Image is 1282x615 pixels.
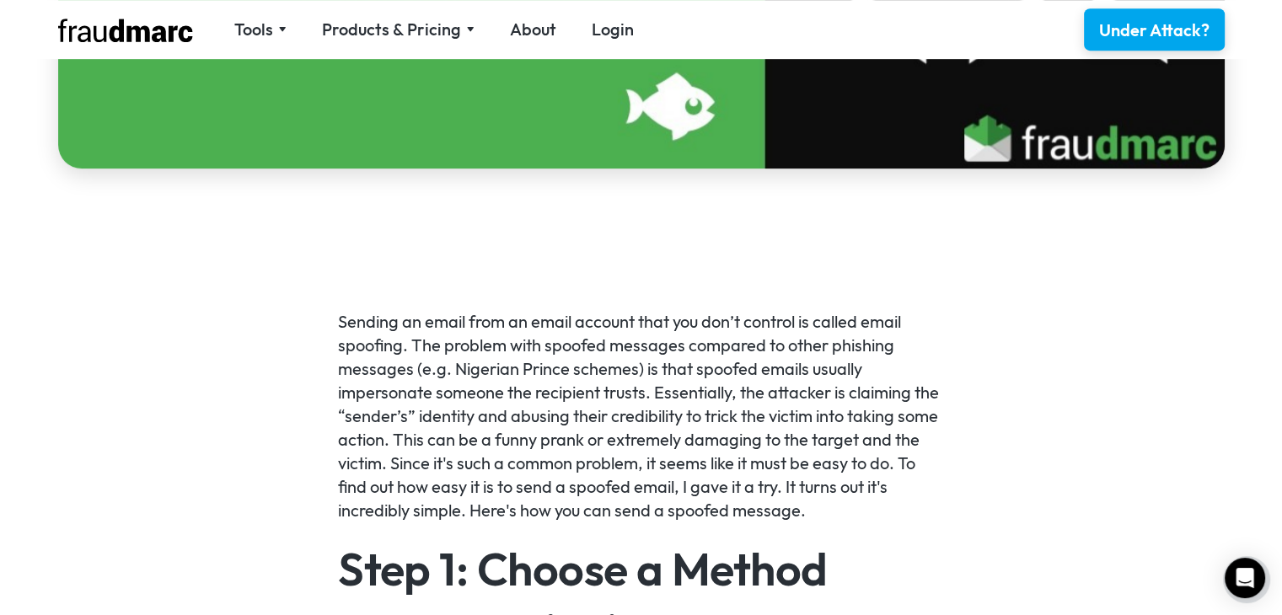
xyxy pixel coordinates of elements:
[338,310,944,522] p: Sending an email from an email account that you don’t control is called email spoofing. The probl...
[322,18,461,41] div: Products & Pricing
[1225,558,1265,598] div: Open Intercom Messenger
[592,18,634,41] a: Login
[234,18,287,41] div: Tools
[338,546,944,591] h2: Step 1: Choose a Method
[510,18,556,41] a: About
[1084,8,1225,51] a: Under Attack?
[1099,19,1210,42] div: Under Attack?
[234,18,273,41] div: Tools
[322,18,475,41] div: Products & Pricing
